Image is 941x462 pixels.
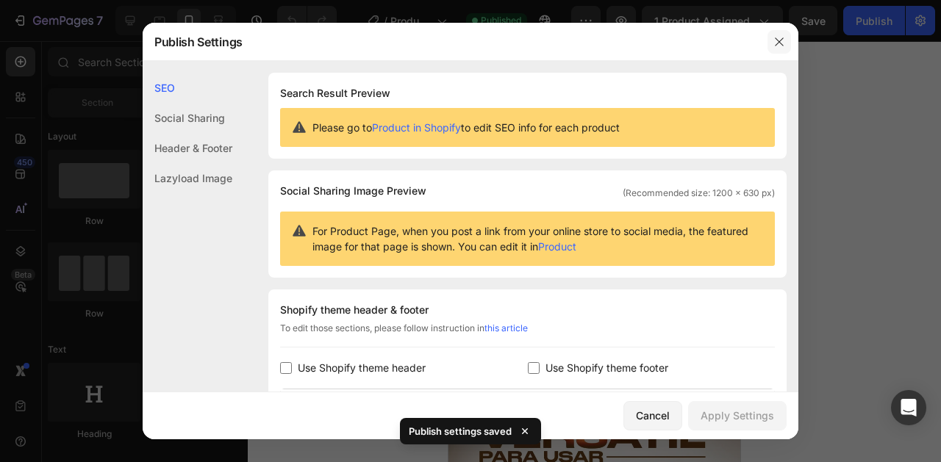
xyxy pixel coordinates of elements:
[280,301,775,319] div: Shopify theme header & footer
[623,187,775,200] span: (Recommended size: 1200 x 630 px)
[409,424,512,438] p: Publish settings saved
[372,121,461,134] a: Product in Shopify
[484,322,528,333] a: this article
[143,23,760,61] div: Publish Settings
[688,401,787,430] button: Apply Settings
[298,359,426,377] span: Use Shopify theme header
[280,84,775,102] h1: Search Result Preview
[312,223,763,254] span: For Product Page, when you post a link from your online store to social media, the featured image...
[891,390,926,425] div: Open Intercom Messenger
[143,163,232,193] div: Lazyload Image
[280,182,426,200] span: Social Sharing Image Preview
[312,120,620,135] span: Please go to to edit SEO info for each product
[143,133,232,163] div: Header & Footer
[623,401,682,430] button: Cancel
[82,7,145,22] span: Mobile ( 397 px)
[143,103,232,133] div: Social Sharing
[143,73,232,103] div: SEO
[701,408,774,423] div: Apply Settings
[280,322,775,347] div: To edit those sections, please follow instruction in
[545,359,668,377] span: Use Shopify theme footer
[636,408,670,423] div: Cancel
[538,240,576,253] a: Product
